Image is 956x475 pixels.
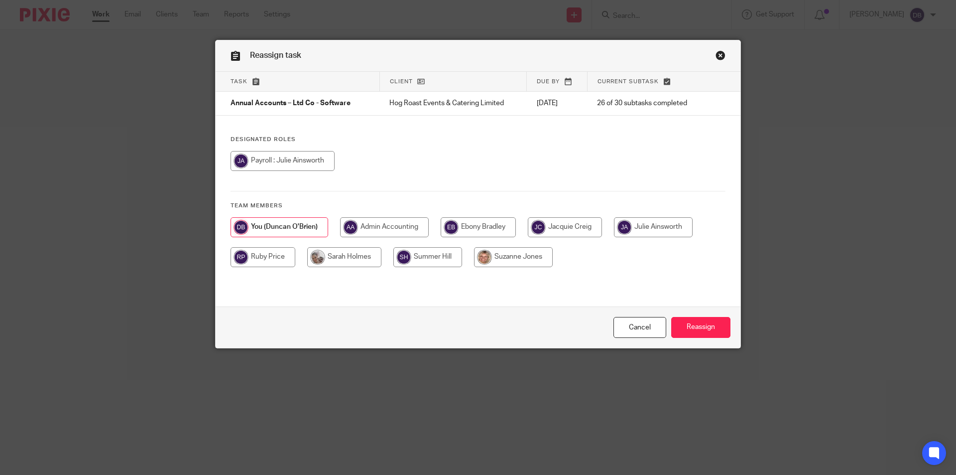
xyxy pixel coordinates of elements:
p: Hog Roast Events & Catering Limited [389,98,517,108]
span: Current subtask [597,79,659,84]
h4: Team members [231,202,725,210]
a: Close this dialog window [613,317,666,338]
span: Task [231,79,247,84]
span: Due by [537,79,560,84]
h4: Designated Roles [231,136,725,144]
p: [DATE] [537,98,577,108]
span: Annual Accounts – Ltd Co - Software [231,100,351,107]
span: Reassign task [250,51,301,59]
input: Reassign [671,317,730,338]
a: Close this dialog window [716,50,725,64]
td: 26 of 30 subtasks completed [587,92,708,116]
span: Client [390,79,413,84]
